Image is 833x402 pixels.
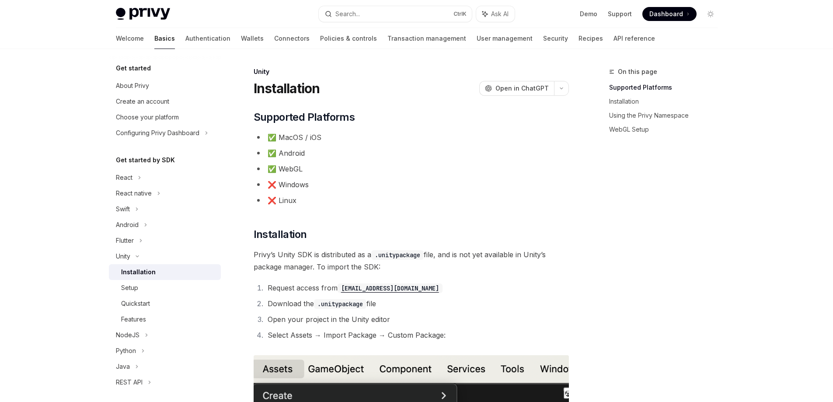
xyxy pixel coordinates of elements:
[109,296,221,311] a: Quickstart
[121,283,138,293] div: Setup
[116,220,139,230] div: Android
[265,313,569,325] li: Open your project in the Unity editor
[649,10,683,18] span: Dashboard
[609,94,725,108] a: Installation
[476,6,515,22] button: Ask AI
[109,109,221,125] a: Choose your platform
[265,329,569,341] li: Select Assets → Import Package → Custom Package:
[109,264,221,280] a: Installation
[491,10,509,18] span: Ask AI
[477,28,533,49] a: User management
[109,311,221,327] a: Features
[116,188,152,199] div: React native
[371,250,424,260] code: .unitypackage
[495,84,549,93] span: Open in ChatGPT
[387,28,466,49] a: Transaction management
[254,248,569,273] span: Privy’s Unity SDK is distributed as a file, and is not yet available in Unity’s package manager. ...
[704,7,718,21] button: Toggle dark mode
[579,28,603,49] a: Recipes
[254,227,307,241] span: Installation
[254,110,355,124] span: Supported Platforms
[609,122,725,136] a: WebGL Setup
[116,128,199,138] div: Configuring Privy Dashboard
[116,96,169,107] div: Create an account
[642,7,697,21] a: Dashboard
[116,330,139,340] div: NodeJS
[338,283,443,293] code: [EMAIL_ADDRESS][DOMAIN_NAME]
[618,66,657,77] span: On this page
[109,94,221,109] a: Create an account
[241,28,264,49] a: Wallets
[479,81,554,96] button: Open in ChatGPT
[314,299,366,309] code: .unitypackage
[116,204,130,214] div: Swift
[265,297,569,310] li: Download the file
[254,194,569,206] li: ❌ Linux
[121,298,150,309] div: Quickstart
[254,67,569,76] div: Unity
[116,63,151,73] h5: Get started
[154,28,175,49] a: Basics
[116,235,134,246] div: Flutter
[608,10,632,18] a: Support
[185,28,230,49] a: Authentication
[254,178,569,191] li: ❌ Windows
[116,155,175,165] h5: Get started by SDK
[335,9,360,19] div: Search...
[319,6,472,22] button: Search...CtrlK
[116,361,130,372] div: Java
[109,78,221,94] a: About Privy
[254,131,569,143] li: ✅ MacOS / iOS
[121,314,146,325] div: Features
[254,163,569,175] li: ✅ WebGL
[543,28,568,49] a: Security
[274,28,310,49] a: Connectors
[121,267,156,277] div: Installation
[116,8,170,20] img: light logo
[116,346,136,356] div: Python
[116,251,130,262] div: Unity
[613,28,655,49] a: API reference
[116,172,132,183] div: React
[609,108,725,122] a: Using the Privy Namespace
[338,283,443,292] a: [EMAIL_ADDRESS][DOMAIN_NAME]
[254,147,569,159] li: ✅ Android
[254,80,320,96] h1: Installation
[453,10,467,17] span: Ctrl K
[609,80,725,94] a: Supported Platforms
[116,28,144,49] a: Welcome
[109,280,221,296] a: Setup
[320,28,377,49] a: Policies & controls
[116,80,149,91] div: About Privy
[116,377,143,388] div: REST API
[580,10,597,18] a: Demo
[116,112,179,122] div: Choose your platform
[265,282,569,294] li: Request access from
